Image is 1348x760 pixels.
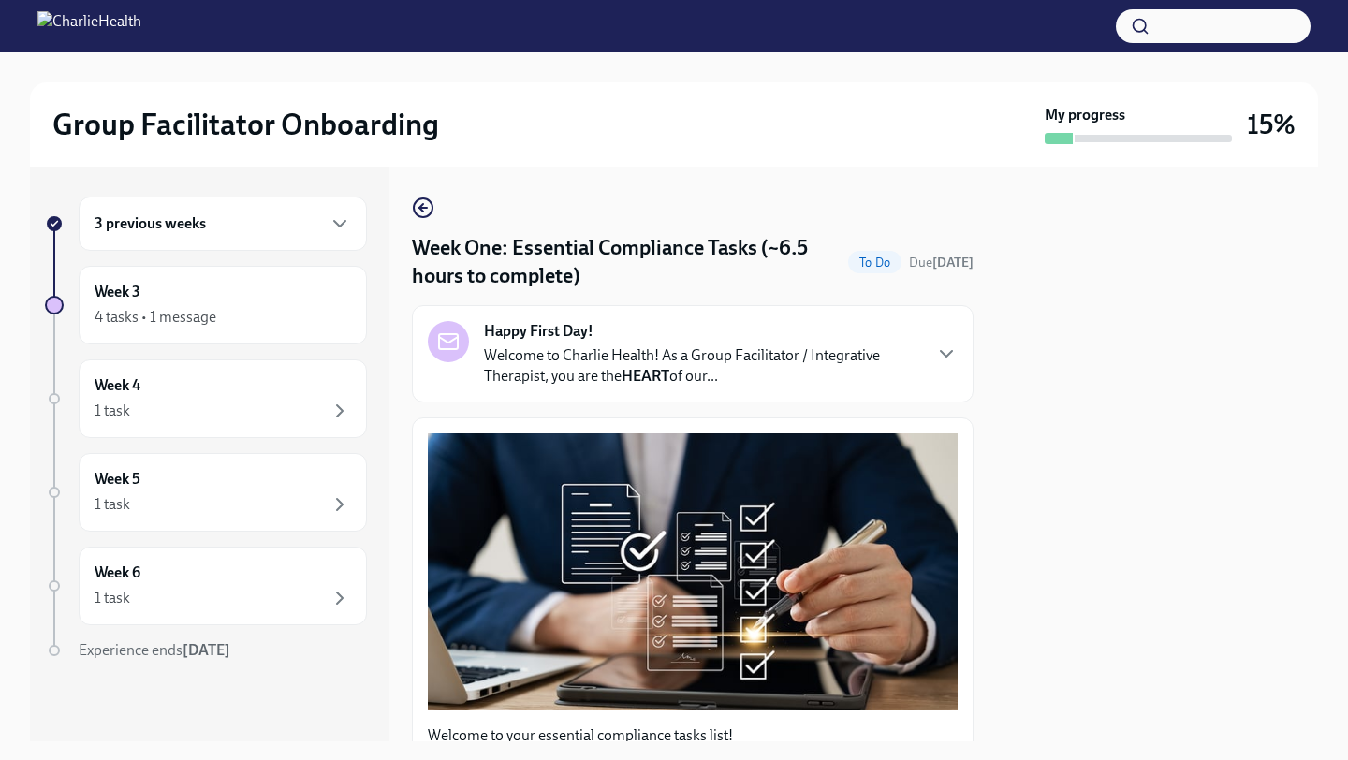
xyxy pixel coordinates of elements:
[95,588,130,608] div: 1 task
[1247,108,1296,141] h3: 15%
[95,375,140,396] h6: Week 4
[412,234,841,290] h4: Week One: Essential Compliance Tasks (~6.5 hours to complete)
[183,641,230,659] strong: [DATE]
[428,433,958,709] button: Zoom image
[484,321,593,342] strong: Happy First Day!
[848,256,901,270] span: To Do
[622,367,669,385] strong: HEART
[45,453,367,532] a: Week 51 task
[95,469,140,490] h6: Week 5
[45,359,367,438] a: Week 41 task
[45,266,367,344] a: Week 34 tasks • 1 message
[932,255,974,270] strong: [DATE]
[52,106,439,143] h2: Group Facilitator Onboarding
[95,563,140,583] h6: Week 6
[1045,105,1125,125] strong: My progress
[95,282,140,302] h6: Week 3
[37,11,141,41] img: CharlieHealth
[45,547,367,625] a: Week 61 task
[95,494,130,515] div: 1 task
[79,641,230,659] span: Experience ends
[95,307,216,328] div: 4 tasks • 1 message
[484,345,920,387] p: Welcome to Charlie Health! As a Group Facilitator / Integrative Therapist, you are the of our...
[909,255,974,270] span: Due
[909,254,974,271] span: September 1st, 2025 10:00
[428,725,958,746] p: Welcome to your essential compliance tasks list!
[79,197,367,251] div: 3 previous weeks
[95,213,206,234] h6: 3 previous weeks
[95,401,130,421] div: 1 task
